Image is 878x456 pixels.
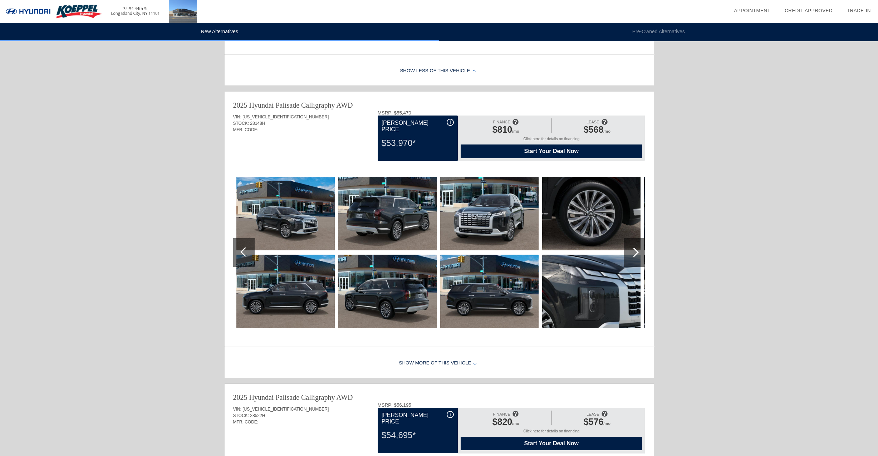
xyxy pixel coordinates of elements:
span: STOCK: [233,121,249,126]
span: MFR. CODE: [233,127,259,132]
img: d72bb532194c21ac183de17e8cb25f23x.jpg [440,177,539,250]
div: [PERSON_NAME] Price [382,119,454,134]
div: i [447,119,454,126]
div: /mo [555,417,638,429]
img: 26b3732b59c304624af735bd97ca31d0x.jpg [644,177,742,250]
span: $576 [584,417,604,427]
img: 70217b909c602e7713c430e54aa06ac5x.jpg [236,177,335,250]
span: MFR. CODE: [233,420,259,425]
div: Quoted on [DATE] 7:51:28 PM [233,144,645,155]
div: Show More of this Vehicle [225,349,654,378]
div: $54,695* [382,426,454,445]
span: $810 [492,124,512,134]
div: 2025 Hyundai Palisade [233,100,300,110]
span: [US_VEHICLE_IDENTIFICATION_NUMBER] [242,114,329,119]
span: 28148H [250,121,265,126]
div: 2025 Hyundai Palisade [233,392,300,402]
div: Click here for details on financing [461,429,642,437]
div: MSRP: $55,470 [378,110,645,116]
span: VIN: [233,114,241,119]
img: 1c69e0593ae80ebcc9525022076b5d3ax.jpg [542,255,641,328]
span: [US_VEHICLE_IDENTIFICATION_NUMBER] [242,407,329,412]
img: cfcaaab0f1f004670fbfe16872494cbdx.jpg [338,177,437,250]
div: MSRP: $56,195 [378,402,645,408]
div: [PERSON_NAME] Price [382,411,454,426]
img: 83570822cd857de891e0e1829cb8bf52x.jpg [440,255,539,328]
span: LEASE [587,120,599,124]
img: 0bb4471908cce244038a93ba74d2c94ax.jpg [644,255,742,328]
a: Credit Approved [785,8,833,13]
span: LEASE [587,412,599,416]
span: 28522H [250,413,265,418]
div: Show Less of this Vehicle [225,57,654,85]
div: Click here for details on financing [461,137,642,144]
div: Calligraphy AWD [301,100,353,110]
div: $53,970* [382,134,454,152]
span: Start Your Deal Now [470,440,633,447]
img: bee757431ea4a939930bd54a14e10845x.jpg [236,255,335,328]
div: /mo [555,124,638,137]
img: e6c4cfabfc374e8f76c410d6810ec718x.jpg [542,177,641,250]
div: Calligraphy AWD [301,392,353,402]
span: $820 [492,417,512,427]
div: /mo [464,417,547,429]
div: Quoted on [DATE] 7:51:28 PM [233,436,645,447]
img: 6e9717e65a6fa37d8c5fc24eb3da5d02x.jpg [338,255,437,328]
span: STOCK: [233,413,249,418]
div: /mo [464,124,547,137]
div: i [447,411,454,418]
a: Trade-In [847,8,871,13]
span: VIN: [233,407,241,412]
a: Appointment [734,8,770,13]
span: Start Your Deal Now [470,148,633,155]
span: FINANCE [493,120,510,124]
span: $568 [584,124,604,134]
span: FINANCE [493,412,510,416]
